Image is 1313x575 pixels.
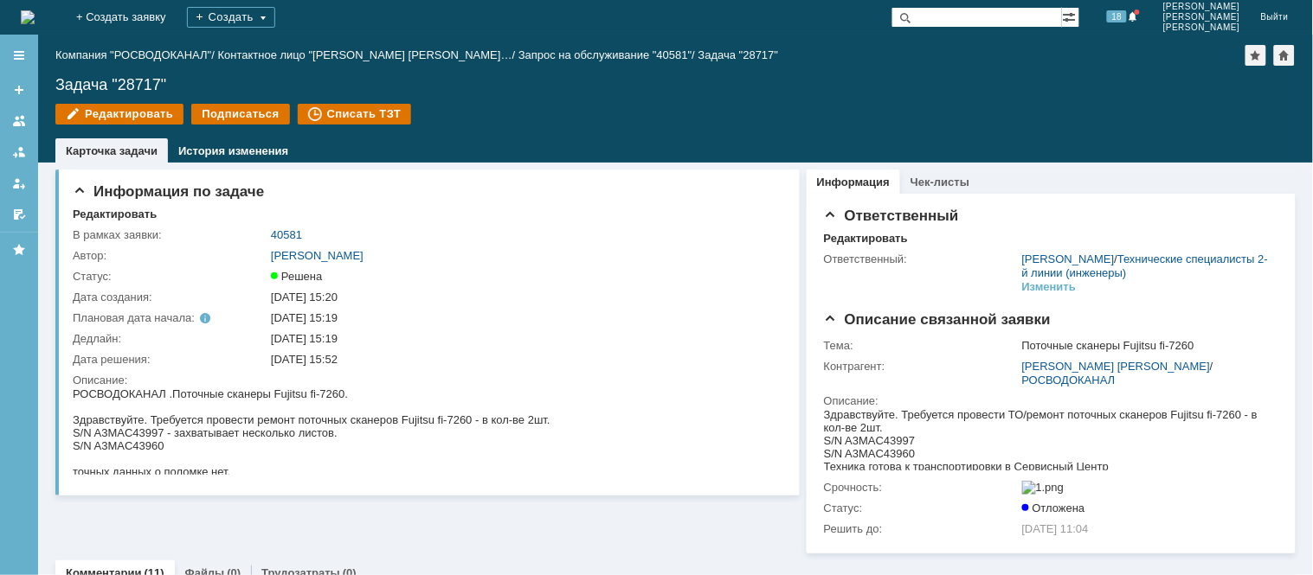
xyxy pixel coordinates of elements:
a: 40581 [271,228,302,241]
div: Срочность: [824,481,1019,495]
div: Статус: [824,502,1019,515]
a: Технические специалисты 2-й линии (инженеры) [1022,252,1268,279]
a: Мои заявки [5,169,33,197]
span: Ответственный [824,208,959,224]
div: / [55,48,218,61]
div: Статус: [73,270,267,284]
a: РОСВОДОКАНАЛ [1022,374,1116,387]
a: Мои согласования [5,201,33,228]
span: [PERSON_NAME] [1163,22,1240,33]
div: Описание: [73,374,779,387]
span: Расширенный поиск [1062,8,1079,24]
a: Заявки в моей ответственности [5,138,33,166]
a: Заявки на командах [5,107,33,135]
div: Дата создания: [73,291,267,304]
div: Дедлайн: [73,332,267,346]
div: Создать [187,7,275,28]
div: Дата решения: [73,353,267,367]
a: История изменения [178,144,288,157]
div: / [1022,360,1271,387]
div: Контрагент: [824,360,1019,374]
div: Сделать домашней страницей [1274,45,1295,66]
a: [PERSON_NAME] [271,249,364,262]
div: Автор: [73,249,267,263]
div: Тема: [824,339,1019,353]
div: Ответственный: [824,252,1019,266]
span: [PERSON_NAME] [1163,12,1240,22]
span: Отложена [1022,502,1085,514]
a: Карточка задачи [66,144,158,157]
div: Редактировать [824,232,908,246]
span: Информация по задаче [73,183,264,200]
span: Описание связанной заявки [824,311,1051,328]
div: Задача "28717" [55,76,1296,93]
span: [PERSON_NAME] [1163,2,1240,12]
div: Решить до: [824,522,1019,536]
span: 18 [1107,10,1127,22]
div: Плановая дата начала: [73,311,247,325]
a: Информация [817,176,890,188]
a: Перейти на домашнюю страницу [21,10,35,24]
div: [DATE] 15:19 [271,311,776,325]
div: [DATE] 15:19 [271,332,776,346]
div: Редактировать [73,208,157,221]
div: / [218,48,518,61]
a: [PERSON_NAME] [1022,252,1115,265]
strong: 3500р. [602,20,640,34]
div: В рамках заявки: [73,228,267,242]
span: [DATE] 11:04 [1022,522,1089,535]
span: Решена [271,270,322,283]
div: Описание: [824,394,1274,408]
a: [PERSON_NAME] [PERSON_NAME] [1022,360,1210,373]
a: Запрос на обслуживание "40581" [518,48,692,61]
a: Компания "РОСВОДОКАНАЛ" [55,48,211,61]
a: Контактное лицо "[PERSON_NAME] [PERSON_NAME]… [218,48,512,61]
div: / [1022,252,1271,280]
img: logo [21,10,35,24]
img: 1.png [1022,481,1065,495]
div: [DATE] 15:52 [271,353,776,367]
div: Задача "28717" [698,48,779,61]
div: Изменить [1022,280,1077,294]
a: Чек-листы [911,176,969,188]
div: / [518,48,698,61]
div: Поточные сканеры Fujitsu fi-7260 [1022,339,1271,353]
a: Создать заявку [5,76,33,104]
div: Добавить в избранное [1245,45,1266,66]
div: [DATE] 15:20 [271,291,776,304]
